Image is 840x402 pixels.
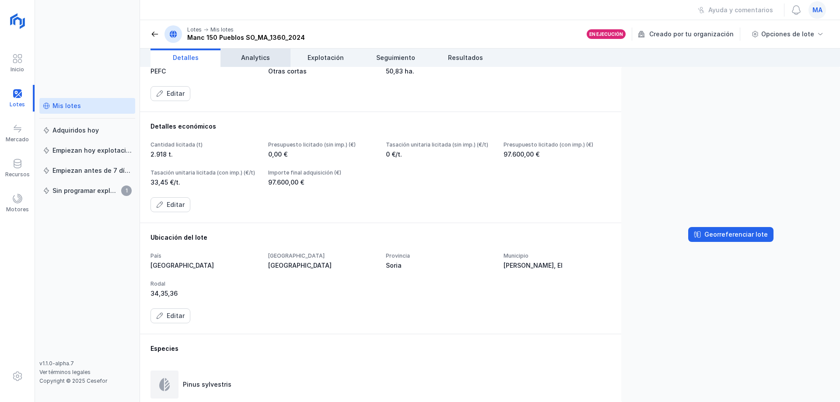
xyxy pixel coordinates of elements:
[150,150,258,159] div: 2.918 t.
[268,261,375,270] div: [GEOGRAPHIC_DATA]
[150,308,190,323] button: Editar
[360,49,430,67] a: Seguimiento
[173,53,199,62] span: Detalles
[290,49,360,67] a: Explotación
[504,150,611,159] div: 97.600,00 €
[210,26,234,33] div: Mis lotes
[268,178,375,187] div: 97.600,00 €
[812,6,822,14] span: ma
[504,261,611,270] div: [PERSON_NAME], El
[187,33,305,42] div: Manc 150 Pueblos SO_MA_1360_2024
[52,146,132,155] div: Empiezan hoy explotación
[39,163,135,178] a: Empiezan antes de 7 días
[150,233,611,242] div: Ubicación del lote
[386,261,493,270] div: Soria
[386,252,493,259] div: Provincia
[6,136,29,143] div: Mercado
[52,166,132,175] div: Empiezan antes de 7 días
[150,67,258,76] div: PEFC
[10,66,24,73] div: Inicio
[692,3,779,17] button: Ayuda y comentarios
[39,360,135,367] div: v1.1.0-alpha.7
[150,141,258,148] div: Cantidad licitada (t)
[39,143,135,158] a: Empiezan hoy explotación
[39,378,135,385] div: Copyright © 2025 Cesefor
[39,98,135,114] a: Mis lotes
[150,252,258,259] div: País
[52,186,119,195] div: Sin programar explotación
[39,183,135,199] a: Sin programar explotación1
[150,122,611,131] div: Detalles económicos
[761,30,814,38] div: Opciones de lote
[5,171,30,178] div: Recursos
[52,126,99,135] div: Adquiridos hoy
[376,53,415,62] span: Seguimiento
[268,141,375,148] div: Presupuesto licitado (sin imp.) (€)
[150,289,258,298] div: 34,35,36
[150,344,611,353] div: Especies
[448,53,483,62] span: Resultados
[638,28,742,41] div: Creado por tu organización
[167,311,185,320] div: Editar
[430,49,500,67] a: Resultados
[704,230,768,239] div: Georreferenciar lote
[39,122,135,138] a: Adquiridos hoy
[150,169,258,176] div: Tasación unitaria licitada (con imp.) (€/t)
[39,369,91,375] a: Ver términos legales
[386,141,493,148] div: Tasación unitaria licitada (sin imp.) (€/t)
[150,86,190,101] button: Editar
[52,101,81,110] div: Mis lotes
[268,169,375,176] div: Importe final adquisición (€)
[268,252,375,259] div: [GEOGRAPHIC_DATA]
[708,6,773,14] div: Ayuda y comentarios
[268,67,375,76] div: Otras cortas
[167,89,185,98] div: Editar
[183,380,231,389] div: Pinus sylvestris
[688,227,773,242] button: Georreferenciar lote
[386,67,493,76] div: 50,83 ha.
[121,185,132,196] span: 1
[504,141,611,148] div: Presupuesto licitado (con imp.) (€)
[589,31,623,37] div: En ejecución
[268,150,375,159] div: 0,00 €
[6,206,29,213] div: Motores
[7,10,28,32] img: logoRight.svg
[150,197,190,212] button: Editar
[150,178,258,187] div: 33,45 €/t.
[187,26,202,33] div: Lotes
[167,200,185,209] div: Editar
[150,49,220,67] a: Detalles
[150,261,258,270] div: [GEOGRAPHIC_DATA]
[504,252,611,259] div: Municipio
[150,280,258,287] div: Rodal
[386,150,493,159] div: 0 €/t.
[308,53,344,62] span: Explotación
[241,53,270,62] span: Analytics
[220,49,290,67] a: Analytics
